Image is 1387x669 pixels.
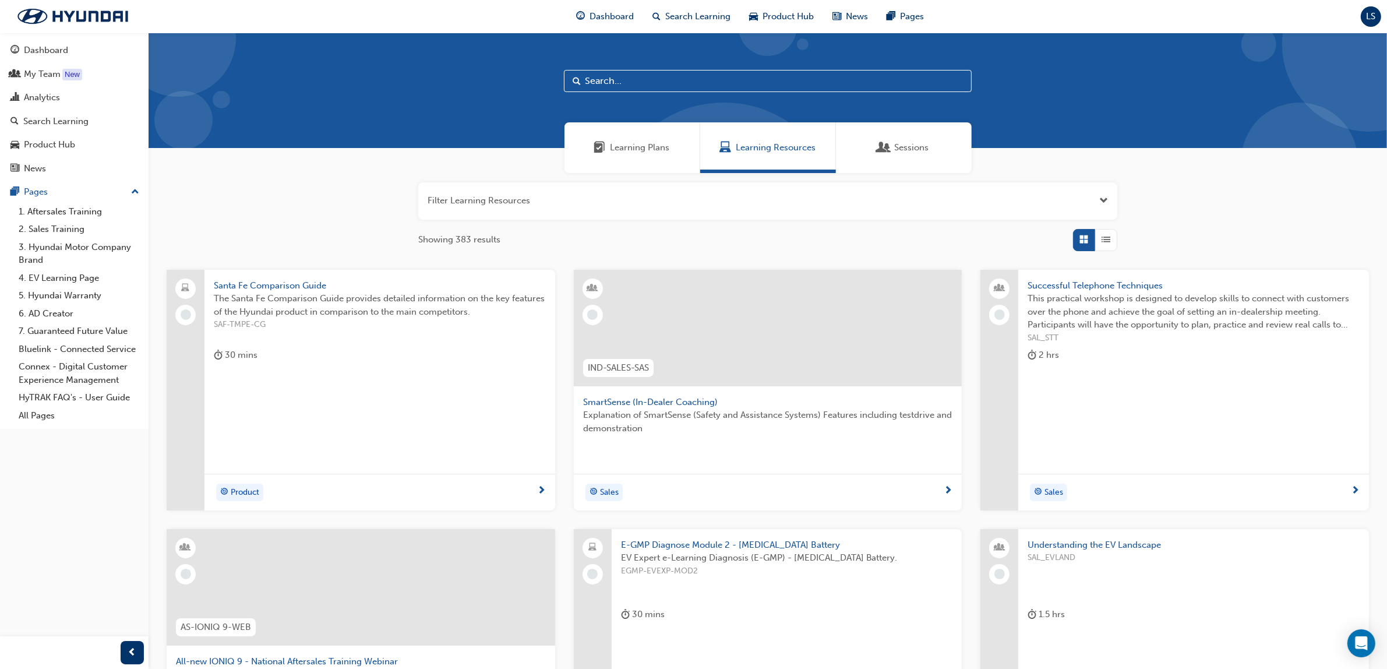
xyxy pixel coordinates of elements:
[887,9,896,24] span: pages-icon
[10,69,19,80] span: people-icon
[1367,10,1376,23] span: LS
[10,187,19,198] span: pages-icon
[24,162,46,175] div: News
[5,37,144,181] button: DashboardMy TeamAnalyticsSearch LearningProduct HubNews
[994,569,1005,579] span: learningRecordVerb_NONE-icon
[621,538,953,552] span: E-GMP Diagnose Module 2 - [MEDICAL_DATA] Battery
[621,607,665,622] div: 30 mins
[24,44,68,57] div: Dashboard
[587,309,598,320] span: learningRecordVerb_NONE-icon
[181,621,251,634] span: AS-IONIQ 9-WEB
[14,305,144,323] a: 6. AD Creator
[1028,607,1036,622] span: duration-icon
[878,141,890,154] span: Sessions
[1347,629,1375,657] div: Open Intercom Messenger
[24,91,60,104] div: Analytics
[590,485,598,500] span: target-icon
[14,407,144,425] a: All Pages
[836,122,972,173] a: SessionsSessions
[231,486,259,499] span: Product
[740,5,824,29] a: car-iconProduct Hub
[1028,332,1360,345] span: SAL_STT
[23,115,89,128] div: Search Learning
[14,340,144,358] a: Bluelink - Connected Service
[5,64,144,85] a: My Team
[128,646,137,660] span: prev-icon
[5,158,144,179] a: News
[1028,607,1065,622] div: 1.5 hrs
[24,68,61,81] div: My Team
[14,238,144,269] a: 3. Hyundai Motor Company Brand
[1102,233,1111,247] span: List
[10,45,19,56] span: guage-icon
[610,141,670,154] span: Learning Plans
[5,181,144,203] button: Pages
[5,111,144,132] a: Search Learning
[1028,538,1360,552] span: Understanding the EV Landscape
[14,220,144,238] a: 2. Sales Training
[577,9,585,24] span: guage-icon
[736,141,816,154] span: Learning Resources
[1099,194,1108,207] button: Open the filter
[214,279,546,293] span: Santa Fe Comparison Guide
[846,10,869,23] span: News
[588,361,649,375] span: IND-SALES-SAS
[583,409,953,435] span: Explanation of SmartSense (Safety and Assistance Systems) Features including testdrive and demons...
[833,9,842,24] span: news-icon
[24,138,75,152] div: Product Hub
[600,486,619,499] span: Sales
[588,540,597,555] span: laptop-icon
[564,70,972,92] input: Search...
[1028,551,1360,565] span: SAL_EVLAND
[996,540,1004,555] span: people-icon
[1028,348,1036,362] span: duration-icon
[10,93,19,103] span: chart-icon
[537,486,546,497] span: next-icon
[590,10,634,23] span: Dashboard
[176,655,546,668] span: All-new IONIQ 9 - National Aftersales Training Webinar
[14,287,144,305] a: 5. Hyundai Warranty
[567,5,644,29] a: guage-iconDashboard
[1080,233,1089,247] span: Grid
[14,358,144,389] a: Connex - Digital Customer Experience Management
[214,348,223,362] span: duration-icon
[1044,486,1063,499] span: Sales
[14,269,144,287] a: 4. EV Learning Page
[980,270,1369,510] a: Successful Telephone TechniquesThis practical workshop is designed to develop skills to connect w...
[594,141,606,154] span: Learning Plans
[564,122,700,173] a: Learning PlansLearning Plans
[181,309,191,320] span: learningRecordVerb_NONE-icon
[653,9,661,24] span: search-icon
[167,270,555,510] a: Santa Fe Comparison GuideThe Santa Fe Comparison Guide provides detailed information on the key f...
[10,117,19,127] span: search-icon
[5,134,144,156] a: Product Hub
[750,9,758,24] span: car-icon
[214,292,546,318] span: The Santa Fe Comparison Guide provides detailed information on the key features of the Hyundai pr...
[1351,486,1360,497] span: next-icon
[182,281,190,296] span: laptop-icon
[6,4,140,29] img: Trak
[573,75,581,88] span: Search
[14,322,144,340] a: 7. Guaranteed Future Value
[5,40,144,61] a: Dashboard
[24,185,48,199] div: Pages
[895,141,929,154] span: Sessions
[901,10,924,23] span: Pages
[1028,348,1059,362] div: 2 hrs
[10,140,19,150] span: car-icon
[14,203,144,221] a: 1. Aftersales Training
[62,69,82,80] div: Tooltip anchor
[1361,6,1381,27] button: LS
[182,540,190,555] span: learningResourceType_INSTRUCTOR_LED-icon
[583,396,953,409] span: SmartSense (In-Dealer Coaching)
[994,309,1005,320] span: learningRecordVerb_NONE-icon
[878,5,934,29] a: pages-iconPages
[621,565,953,578] span: EGMP-EVEXP-MOD2
[719,141,731,154] span: Learning Resources
[944,486,952,497] span: next-icon
[644,5,740,29] a: search-iconSearch Learning
[14,389,144,407] a: HyTRAK FAQ's - User Guide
